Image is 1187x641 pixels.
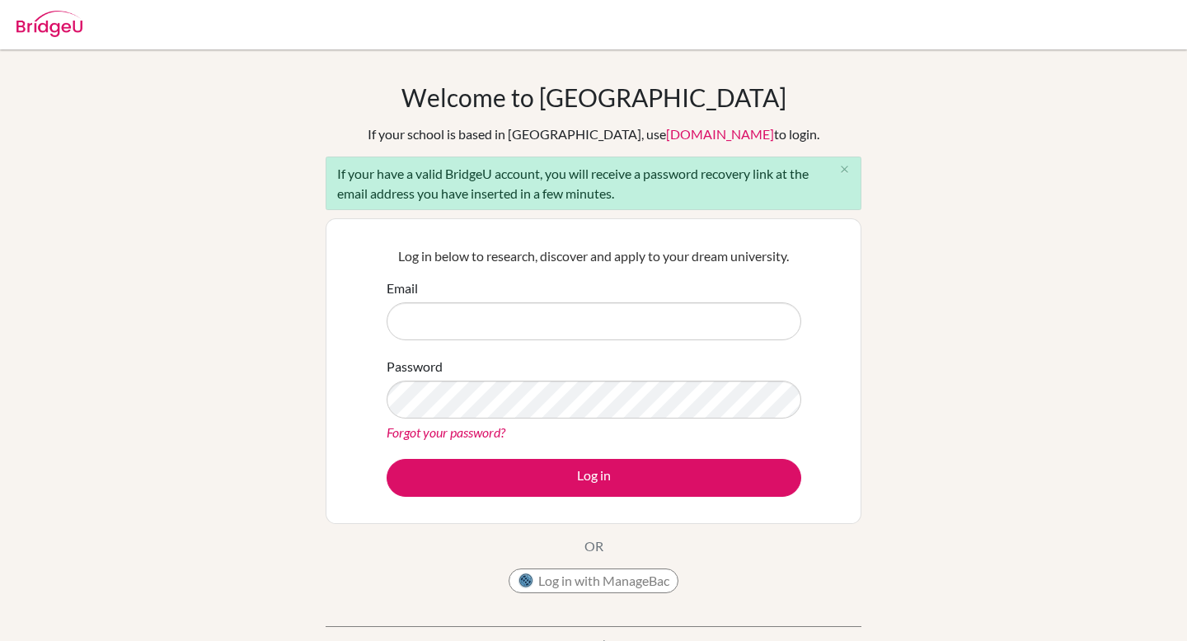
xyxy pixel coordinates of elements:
a: [DOMAIN_NAME] [666,126,774,142]
button: Close [828,157,861,182]
p: Log in below to research, discover and apply to your dream university. [387,246,801,266]
div: If your have a valid BridgeU account, you will receive a password recovery link at the email addr... [326,157,861,210]
button: Log in [387,459,801,497]
img: Bridge-U [16,11,82,37]
p: OR [584,536,603,556]
i: close [838,163,851,175]
label: Email [387,278,418,298]
label: Password [387,357,443,377]
div: If your school is based in [GEOGRAPHIC_DATA], use to login. [368,124,819,144]
h1: Welcome to [GEOGRAPHIC_DATA] [401,82,786,112]
button: Log in with ManageBac [509,568,678,593]
a: Forgot your password? [387,424,505,440]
